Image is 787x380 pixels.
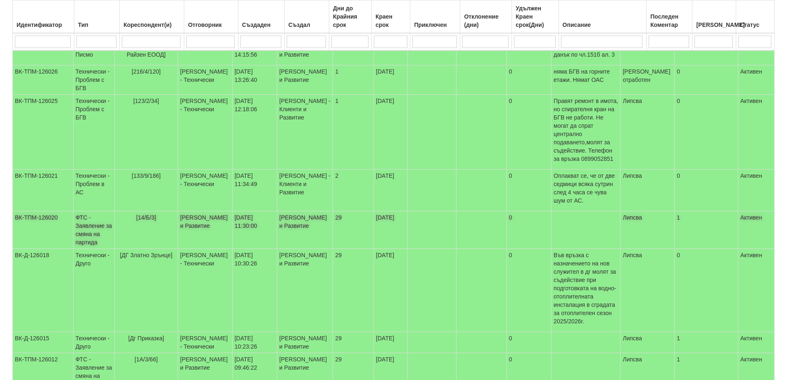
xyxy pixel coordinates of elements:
[277,95,333,170] td: [PERSON_NAME] - Клиенти и Развитие
[119,0,184,33] th: Кореспондент(и): No sort applied, activate to apply an ascending sort
[277,332,333,353] td: [PERSON_NAME] и Развитие
[738,249,774,332] td: Активен
[374,211,408,249] td: [DATE]
[623,68,670,83] span: [PERSON_NAME] отработен
[559,0,647,33] th: Описание: No sort applied, activate to apply an ascending sort
[329,0,371,33] th: Дни до Крайния срок: No sort applied, activate to apply an ascending sort
[178,332,233,353] td: [PERSON_NAME] - Технически
[554,97,618,163] p: Правят ремонт в имота, но спирателня кран на БГВ не работи. Не могат да спрат централно подаванет...
[178,249,233,332] td: [PERSON_NAME] - Технически
[240,19,282,31] div: Създаден
[238,0,284,33] th: Създаден: No sort applied, activate to apply an ascending sort
[13,65,74,95] td: ВК-ТПМ-126026
[512,0,559,33] th: Удължен Краен срок(Дни): No sort applied, activate to apply an ascending sort
[135,356,158,363] span: [1А/3/66]
[73,211,114,249] td: ФТС - Заявление за смяна на партида
[335,68,338,75] span: 1
[232,332,277,353] td: [DATE] 10:23:26
[74,0,119,33] th: Тип: No sort applied, activate to apply an ascending sort
[73,95,114,170] td: Технически - Проблем с БГВ
[232,95,277,170] td: [DATE] 12:18:06
[277,211,333,249] td: [PERSON_NAME] и Развитие
[412,19,458,31] div: Приключен
[675,95,738,170] td: 0
[738,211,774,249] td: Активен
[675,211,738,249] td: 1
[374,332,408,353] td: [DATE]
[506,332,551,353] td: 0
[623,335,642,342] span: Липсва
[277,249,333,332] td: [PERSON_NAME] и Развитие
[178,40,233,65] td: [PERSON_NAME]
[649,11,690,31] div: Последен Коментар
[374,11,408,31] div: Краен срок
[371,0,410,33] th: Краен срок: No sort applied, activate to apply an ascending sort
[335,98,338,104] span: 1
[738,65,774,95] td: Активен
[647,0,692,33] th: Последен Коментар: No sort applied, activate to apply an ascending sort
[738,170,774,211] td: Активен
[232,211,277,249] td: [DATE] 11:30:00
[73,65,114,95] td: Технически - Проблем с БГВ
[73,40,114,65] td: Финансов - Писмо
[186,19,236,31] div: Отговорник
[623,214,642,221] span: Липсва
[13,211,74,249] td: ВК-ТПМ-126020
[15,19,72,31] div: Идентификатор
[76,19,117,31] div: Тип
[122,19,182,31] div: Кореспондент(и)
[623,356,642,363] span: Липсва
[184,0,238,33] th: Отговорник: No sort applied, activate to apply an ascending sort
[73,249,114,332] td: Технически - Друго
[120,252,172,258] span: [ДГ Златно Зрънце]
[335,335,342,342] span: 29
[506,95,551,170] td: 0
[623,252,642,258] span: Липсва
[232,65,277,95] td: [DATE] 13:26:40
[277,40,333,65] td: [PERSON_NAME] и Развитие
[623,172,642,179] span: Липсва
[506,40,551,65] td: 0
[675,170,738,211] td: 0
[675,332,738,353] td: 1
[506,65,551,95] td: 0
[738,332,774,353] td: Активен
[462,11,509,31] div: Отклонение (дни)
[374,95,408,170] td: [DATE]
[178,65,233,95] td: [PERSON_NAME] - Технически
[132,68,161,75] span: [216/4/120]
[374,170,408,211] td: [DATE]
[514,2,556,31] div: Удължен Краен срок(Дни)
[73,170,114,211] td: Технически - Проблем в АС
[736,0,775,33] th: Статус: No sort applied, activate to apply an ascending sort
[136,214,156,221] span: [14/Б/3]
[232,170,277,211] td: [DATE] 11:34:49
[335,172,338,179] span: 2
[675,249,738,332] td: 0
[506,249,551,332] td: 0
[13,0,74,33] th: Идентификатор: No sort applied, activate to apply an ascending sort
[738,19,772,31] div: Статус
[13,170,74,211] td: ВК-ТПМ-126021
[13,249,74,332] td: ВК-Д-126018
[13,40,74,65] td: ВК-П-126027
[554,67,618,84] p: няма БГВ на горните етажи. Нямат ОАС
[178,95,233,170] td: [PERSON_NAME] - Технически
[374,249,408,332] td: [DATE]
[132,172,161,179] span: [133/9/186]
[554,251,618,325] p: Във връзка с назначението на нов служител в дг молят за съдействие при подготовката на водно-отоп...
[692,0,736,33] th: Брой Файлове: No sort applied, activate to apply an ascending sort
[284,0,329,33] th: Създал: No sort applied, activate to apply an ascending sort
[13,95,74,170] td: ВК-ТПМ-126025
[675,65,738,95] td: 0
[675,40,738,65] td: 0
[128,335,164,342] span: [Дг Приказка]
[738,40,774,65] td: Активен
[335,252,342,258] span: 29
[374,65,408,95] td: [DATE]
[335,214,342,221] span: 29
[73,332,114,353] td: Технически - Друго
[554,172,618,205] p: Оплакват се, че от две седмици всяка сутрин след 4 часа се чува шум от АС.
[694,19,734,31] div: [PERSON_NAME]
[410,0,460,33] th: Приключен: No sort applied, activate to apply an ascending sort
